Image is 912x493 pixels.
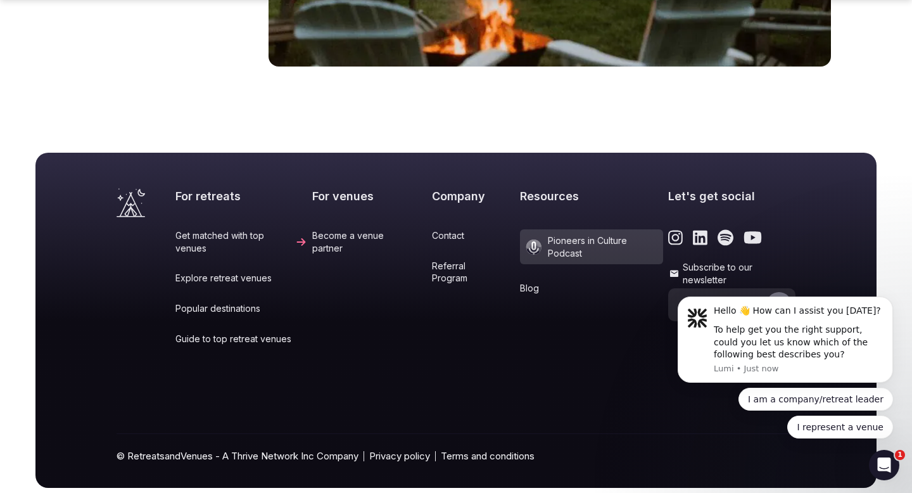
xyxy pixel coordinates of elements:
span: 1 [895,450,905,460]
a: Visit the homepage [117,188,145,217]
a: Guide to top retreat venues [175,333,307,345]
a: Blog [520,282,663,295]
h2: For retreats [175,188,307,204]
a: Get matched with top venues [175,229,307,254]
h2: For venues [312,188,427,204]
a: Terms and conditions [441,449,535,463]
a: Pioneers in Culture Podcast [520,229,663,264]
a: Popular destinations [175,302,307,315]
iframe: Intercom notifications message [659,227,912,459]
a: Privacy policy [369,449,430,463]
div: © RetreatsandVenues - A Thrive Network Inc Company [117,434,795,488]
iframe: Intercom live chat [869,450,899,480]
h2: Let's get social [668,188,795,204]
a: Become a venue partner [312,229,427,254]
a: Referral Program [432,260,515,285]
a: Contact [432,229,515,242]
h2: Company [432,188,515,204]
h2: Resources [520,188,663,204]
a: Explore retreat venues [175,272,307,285]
